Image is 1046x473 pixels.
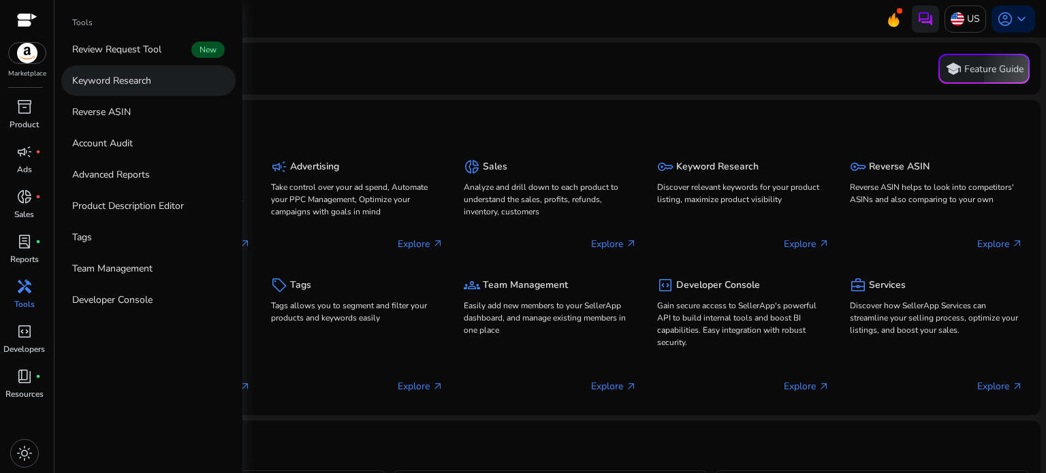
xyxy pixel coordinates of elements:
[17,163,32,176] p: Ads
[16,99,33,115] span: inventory_2
[72,105,131,119] p: Reverse ASIN
[5,388,44,400] p: Resources
[9,43,46,63] img: amazon.svg
[290,280,311,291] h5: Tags
[850,277,866,293] span: business_center
[850,181,1023,206] p: Reverse ASIN helps to look into competitors' ASINs and also comparing to your own
[16,445,33,461] span: light_mode
[35,239,41,244] span: fiber_manual_record
[869,280,906,291] h5: Services
[271,181,444,218] p: Take control over your ad spend, Automate your PPC Management, Optimize your campaigns with goals...
[591,379,637,393] p: Explore
[977,379,1023,393] p: Explore
[676,280,760,291] h5: Developer Console
[14,298,35,310] p: Tools
[784,379,829,393] p: Explore
[16,144,33,160] span: campaign
[464,181,637,218] p: Analyze and drill down to each product to understand the sales, profits, refunds, inventory, cust...
[626,381,637,392] span: arrow_outward
[10,253,39,265] p: Reports
[72,261,153,276] p: Team Management
[657,181,830,206] p: Discover relevant keywords for your product listing, maximize product visibility
[3,343,45,355] p: Developers
[72,74,151,88] p: Keyword Research
[850,159,866,175] span: key
[14,208,34,221] p: Sales
[869,161,930,173] h5: Reverse ASIN
[464,277,480,293] span: groups
[591,237,637,251] p: Explore
[72,16,93,29] p: Tools
[72,230,92,244] p: Tags
[676,161,759,173] h5: Keyword Research
[626,238,637,249] span: arrow_outward
[72,136,133,150] p: Account Audit
[819,381,829,392] span: arrow_outward
[271,159,287,175] span: campaign
[483,280,568,291] h5: Team Management
[657,277,673,293] span: code_blocks
[16,233,33,250] span: lab_profile
[945,61,962,77] span: school
[240,238,251,249] span: arrow_outward
[398,379,443,393] p: Explore
[819,238,829,249] span: arrow_outward
[16,278,33,295] span: handyman
[850,299,1023,336] p: Discover how SellerApp Services can streamline your selling process, optimize your listings, and ...
[16,323,33,340] span: code_blocks
[432,238,443,249] span: arrow_outward
[35,194,41,199] span: fiber_manual_record
[964,63,1024,76] p: Feature Guide
[1012,238,1023,249] span: arrow_outward
[997,11,1013,27] span: account_circle
[72,167,150,182] p: Advanced Reports
[464,299,637,336] p: Easily add new members to your SellerApp dashboard, and manage existing members in one place
[72,293,153,307] p: Developer Console
[240,381,251,392] span: arrow_outward
[483,161,507,173] h5: Sales
[398,237,443,251] p: Explore
[72,42,161,56] p: Review Request Tool
[784,237,829,251] p: Explore
[657,159,673,175] span: key
[938,54,1030,84] button: schoolFeature Guide
[951,12,964,26] img: us.svg
[16,189,33,205] span: donut_small
[271,277,287,293] span: sell
[16,368,33,385] span: book_4
[967,7,980,31] p: US
[10,118,39,131] p: Product
[290,161,339,173] h5: Advertising
[464,159,480,175] span: donut_small
[35,149,41,154] span: fiber_manual_record
[191,42,225,58] span: New
[35,374,41,379] span: fiber_manual_record
[1013,11,1030,27] span: keyboard_arrow_down
[977,237,1023,251] p: Explore
[8,69,46,79] p: Marketplace
[271,299,444,324] p: Tags allows you to segment and filter your products and keywords easily
[657,299,830,348] p: Gain secure access to SellerApp's powerful API to build internal tools and boost BI capabilities....
[432,381,443,392] span: arrow_outward
[72,199,184,213] p: Product Description Editor
[1012,381,1023,392] span: arrow_outward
